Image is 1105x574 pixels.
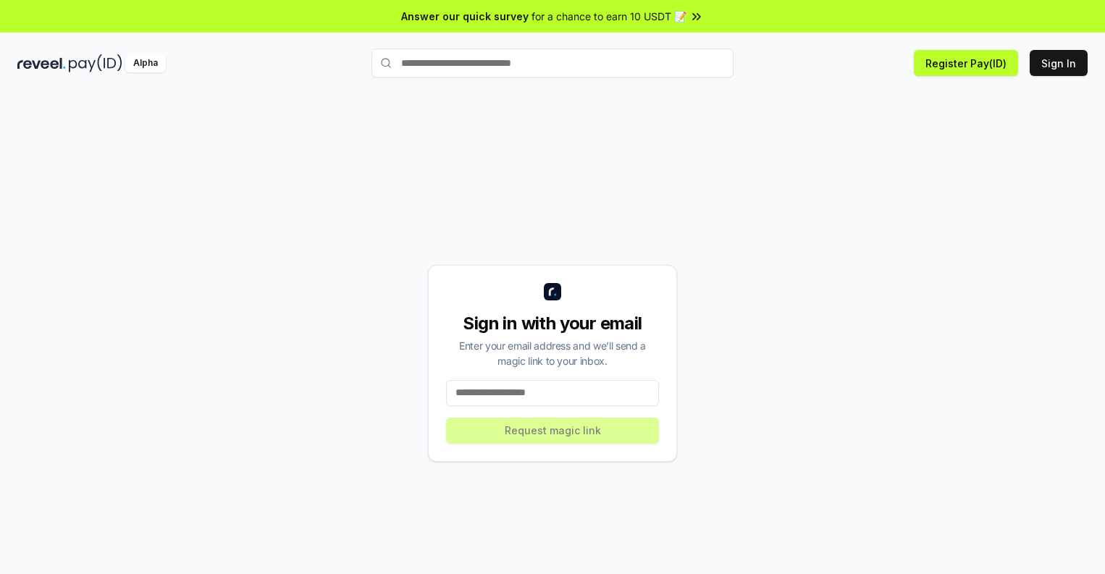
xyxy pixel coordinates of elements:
div: Alpha [125,54,166,72]
div: Sign in with your email [446,312,659,335]
img: pay_id [69,54,122,72]
div: Enter your email address and we’ll send a magic link to your inbox. [446,338,659,368]
span: Answer our quick survey [401,9,529,24]
span: for a chance to earn 10 USDT 📝 [532,9,686,24]
img: logo_small [544,283,561,300]
img: reveel_dark [17,54,66,72]
button: Sign In [1030,50,1088,76]
button: Register Pay(ID) [914,50,1018,76]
